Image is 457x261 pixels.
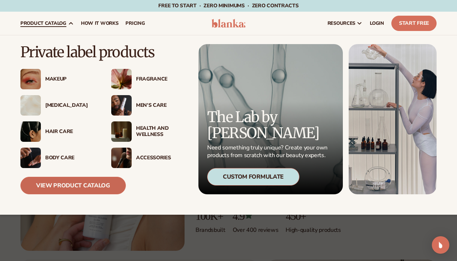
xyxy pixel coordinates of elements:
div: Custom Formulate [207,168,299,186]
p: Need something truly unique? Create your own products from scratch with our beauty experts. [207,144,330,159]
div: Men’s Care [136,102,187,109]
a: Microscopic product formula. The Lab by [PERSON_NAME] Need something truly unique? Create your ow... [198,44,343,194]
span: resources [328,20,355,26]
div: Hair Care [45,129,97,135]
a: Cream moisturizer swatch. [MEDICAL_DATA] [20,95,97,116]
div: [MEDICAL_DATA] [45,102,97,109]
img: Female with makeup brush. [111,148,132,168]
span: How It Works [81,20,119,26]
img: Cream moisturizer swatch. [20,95,41,116]
div: Accessories [136,155,187,161]
a: Pink blooming flower. Fragrance [111,69,187,89]
a: Male holding moisturizer bottle. Men’s Care [111,95,187,116]
div: Fragrance [136,76,187,82]
a: resources [324,12,366,35]
a: Male hand applying moisturizer. Body Care [20,148,97,168]
img: Male hand applying moisturizer. [20,148,41,168]
a: How It Works [77,12,122,35]
span: product catalog [20,20,66,26]
div: Makeup [45,76,97,82]
a: pricing [122,12,148,35]
img: Female hair pulled back with clips. [20,121,41,142]
a: Start Free [391,16,437,31]
a: Female with makeup brush. Accessories [111,148,187,168]
span: LOGIN [370,20,384,26]
span: Free to start · ZERO minimums · ZERO contracts [158,2,298,9]
a: View Product Catalog [20,177,126,194]
img: Pink blooming flower. [111,69,132,89]
img: Male holding moisturizer bottle. [111,95,132,116]
img: Female with glitter eye makeup. [20,69,41,89]
div: Health And Wellness [136,125,187,138]
div: Open Intercom Messenger [432,236,449,254]
p: Private label products [20,44,187,60]
a: product catalog [17,12,77,35]
div: Body Care [45,155,97,161]
a: Female with glitter eye makeup. Makeup [20,69,97,89]
a: LOGIN [366,12,388,35]
p: The Lab by [PERSON_NAME] [207,109,330,141]
a: Candles and incense on table. Health And Wellness [111,121,187,142]
img: logo [212,19,246,28]
img: Candles and incense on table. [111,121,132,142]
a: Female hair pulled back with clips. Hair Care [20,121,97,142]
span: pricing [125,20,145,26]
img: Female in lab with equipment. [349,44,437,194]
